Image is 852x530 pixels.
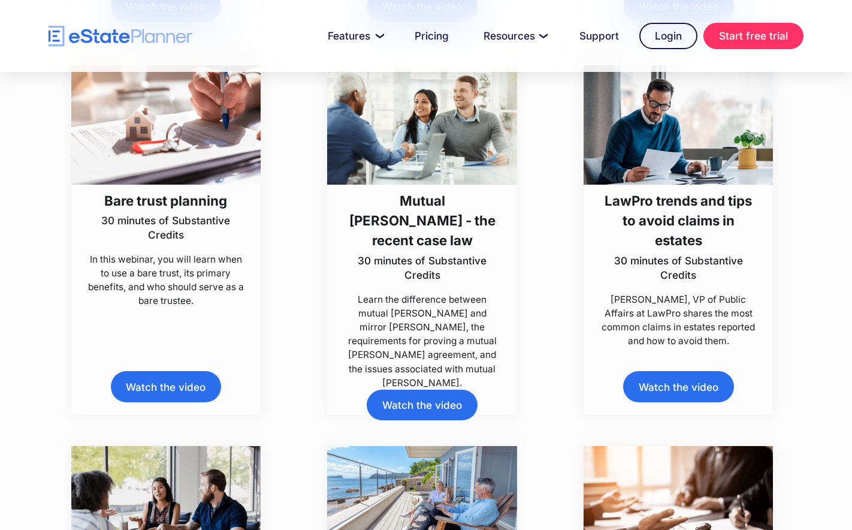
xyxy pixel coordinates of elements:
[87,191,244,210] h3: Bare trust planning
[469,24,559,48] a: Resources
[623,371,733,402] a: Watch the video
[400,24,463,48] a: Pricing
[327,65,516,389] a: Mutual [PERSON_NAME] - the recent case law30 minutes of Substantive CreditsLearn the difference b...
[600,191,757,251] h3: LawPro trends and tips to avoid claims in estates
[639,23,697,49] a: Login
[344,254,501,282] p: 30 minutes of Substantive Credits
[584,65,773,348] a: LawPro trends and tips to avoid claims in estates30 minutes of Substantive Credits[PERSON_NAME], ...
[87,213,244,242] p: 30 minutes of Substantive Credits
[703,23,803,49] a: Start free trial
[565,24,633,48] a: Support
[600,254,757,282] p: 30 minutes of Substantive Credits
[344,293,501,390] p: Learn the difference between mutual [PERSON_NAME] and mirror [PERSON_NAME], the requirements for ...
[49,26,192,47] a: home
[87,252,244,308] p: In this webinar, you will learn when to use a bare trust, its primary benefits, and who should se...
[344,191,501,251] h3: Mutual [PERSON_NAME] - the recent case law
[367,390,477,420] a: Watch the video
[71,65,261,308] a: Bare trust planning30 minutes of Substantive CreditsIn this webinar, you will learn when to use a...
[111,371,221,402] a: Watch the video
[600,293,757,348] p: [PERSON_NAME], VP of Public Affairs at LawPro shares the most common claims in estates reported a...
[313,24,394,48] a: Features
